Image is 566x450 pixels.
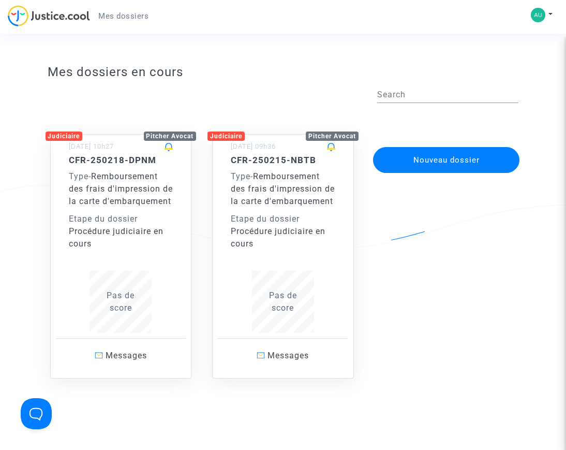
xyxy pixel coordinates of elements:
[207,132,245,141] div: Judiciaire
[21,398,52,429] iframe: Help Scout Beacon - Open
[107,291,135,313] span: Pas de score
[267,351,309,360] span: Messages
[69,142,114,150] small: [DATE] 10h27
[8,5,90,26] img: jc-logo.svg
[46,132,83,141] div: Judiciaire
[144,132,197,141] div: Pitcher Avocat
[231,155,335,165] h5: CFR-250215-NBTB
[40,113,202,379] a: JudiciairePitcher Avocat[DATE] 10h27CFR-250218-DPNMType-Remboursement des frais d'impression de l...
[90,8,157,24] a: Mes dossiers
[269,291,297,313] span: Pas de score
[69,171,91,181] span: -
[56,338,186,373] a: Messages
[231,213,335,225] div: Etape du dossier
[48,65,519,80] h3: Mes dossiers en cours
[218,338,348,373] a: Messages
[372,140,521,150] a: Nouveau dossier
[231,171,253,181] span: -
[106,351,147,360] span: Messages
[231,142,276,150] small: [DATE] 09h36
[98,11,148,21] span: Mes dossiers
[69,225,173,250] div: Procédure judiciaire en cours
[231,171,250,181] span: Type
[531,8,545,22] img: 77a94bdcf9dd62eec83c894524948e57
[69,213,173,225] div: Etape du dossier
[231,171,335,206] span: Remboursement des frais d'impression de la carte d'embarquement
[306,132,359,141] div: Pitcher Avocat
[69,171,173,206] span: Remboursement des frais d'impression de la carte d'embarquement
[202,113,364,379] a: JudiciairePitcher Avocat[DATE] 09h36CFR-250215-NBTBType-Remboursement des frais d'impression de l...
[69,155,173,165] h5: CFR-250218-DPNM
[373,147,520,173] button: Nouveau dossier
[69,171,88,181] span: Type
[231,225,335,250] div: Procédure judiciaire en cours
